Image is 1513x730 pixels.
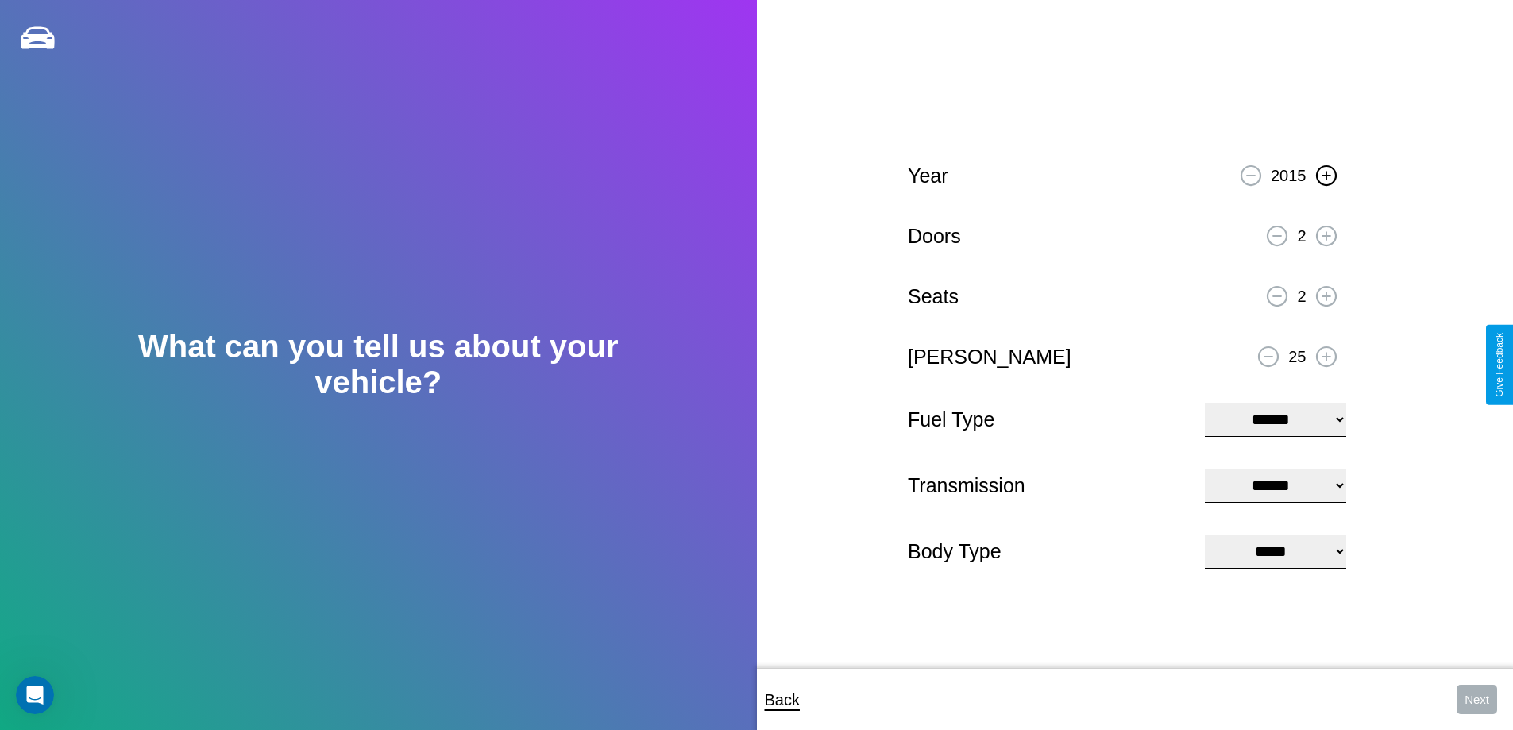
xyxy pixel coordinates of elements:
[75,329,681,400] h2: What can you tell us about your vehicle?
[1457,685,1497,714] button: Next
[1288,342,1306,371] p: 25
[908,218,961,254] p: Doors
[908,339,1071,375] p: [PERSON_NAME]
[1494,333,1505,397] div: Give Feedback
[1271,161,1307,190] p: 2015
[1297,222,1306,250] p: 2
[908,158,948,194] p: Year
[16,676,54,714] iframe: Intercom live chat
[908,402,1189,438] p: Fuel Type
[765,686,800,714] p: Back
[908,534,1189,570] p: Body Type
[908,279,959,315] p: Seats
[1297,282,1306,311] p: 2
[908,468,1189,504] p: Transmission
